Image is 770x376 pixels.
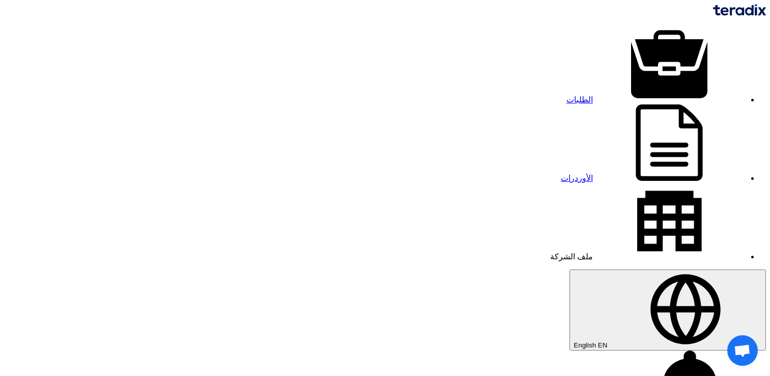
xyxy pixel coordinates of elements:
[550,252,746,261] a: ملف الشركة
[727,335,758,366] a: Open chat
[574,341,596,349] span: English
[566,95,746,104] a: الطلبات
[713,4,766,16] img: Teradix logo
[569,270,766,351] button: English EN
[598,341,608,349] span: EN
[561,174,746,182] a: الأوردرات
